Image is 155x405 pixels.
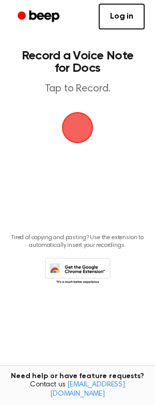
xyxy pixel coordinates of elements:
[19,50,136,74] h1: Record a Voice Note for Docs
[50,381,125,398] a: [EMAIL_ADDRESS][DOMAIN_NAME]
[8,234,147,250] p: Tired of copying and pasting? Use the extension to automatically insert your recordings.
[99,4,145,29] a: Log in
[6,381,149,399] span: Contact us
[19,83,136,96] p: Tap to Record.
[10,7,69,27] a: Beep
[62,112,93,143] img: Beep Logo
